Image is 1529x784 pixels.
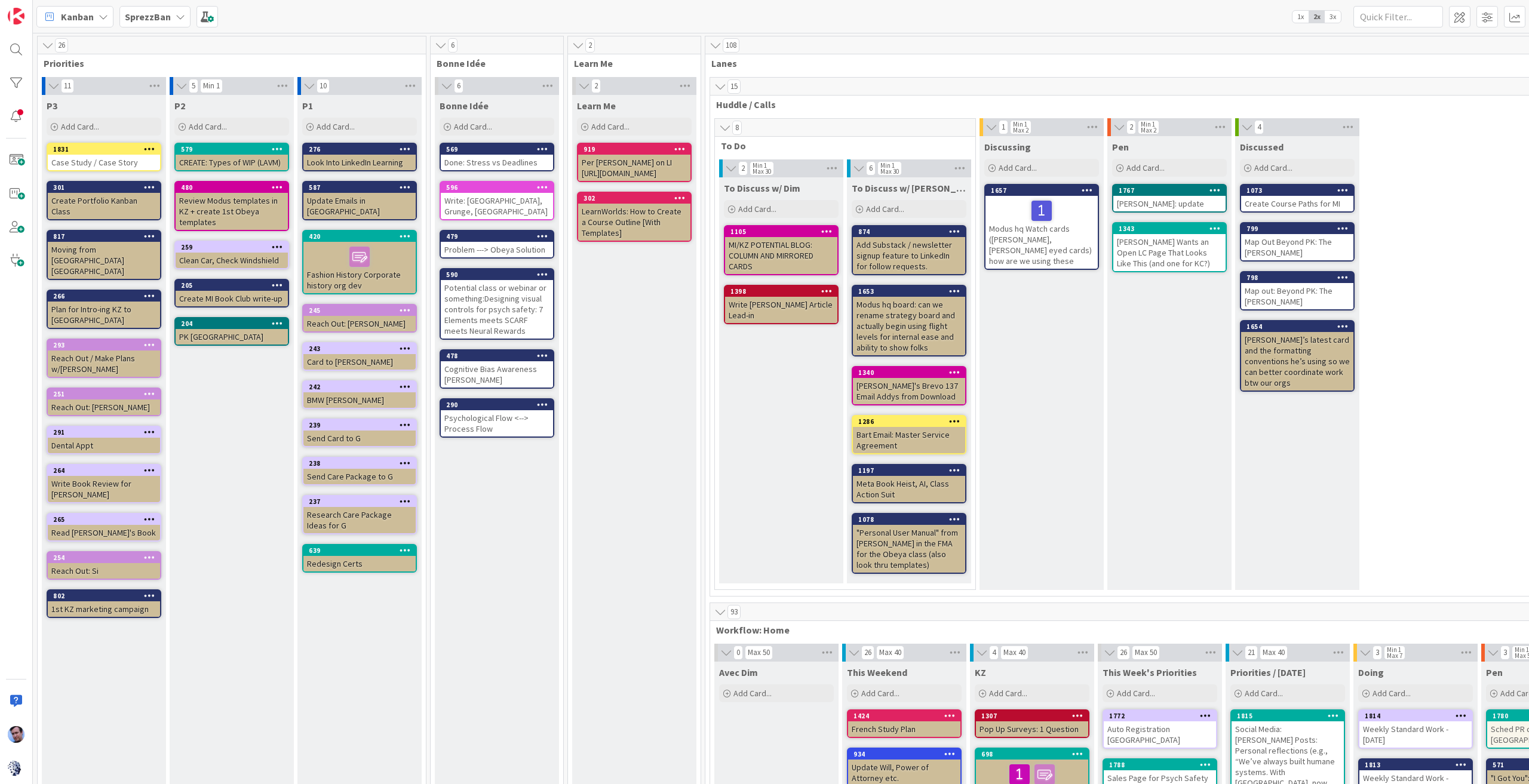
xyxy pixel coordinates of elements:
[853,367,965,378] div: 1340
[1112,184,1227,213] a: 1767[PERSON_NAME]: update
[309,546,416,555] div: 639
[853,297,965,355] div: Modus hq board: can we rename strategy board and actually begin using flight levels for internal ...
[303,343,416,354] div: 243
[853,286,965,355] div: 1653Modus hq board: can we rename strategy board and actually begin using flight levels for inter...
[1119,186,1226,195] div: 1767
[48,563,160,579] div: Reach Out: Si
[303,458,416,469] div: 238
[303,420,416,446] div: 239Send Card to G
[303,182,416,193] div: 587
[176,242,288,253] div: 259
[61,10,94,24] span: Kanban
[47,230,161,280] a: 817Moving from [GEOGRAPHIC_DATA] [GEOGRAPHIC_DATA]
[1246,225,1353,233] div: 799
[730,287,837,296] div: 1398
[48,591,160,617] div: 8021st KZ marketing campaign
[441,182,553,193] div: 596
[1104,711,1216,748] div: 1772Auto Registration [GEOGRAPHIC_DATA]
[303,382,416,408] div: 242BMW [PERSON_NAME]
[1246,186,1353,195] div: 1073
[53,515,160,524] div: 265
[1365,712,1472,720] div: 1814
[1254,162,1292,173] span: Add Card...
[441,231,553,242] div: 479
[976,711,1088,721] div: 1307
[446,145,553,153] div: 569
[1117,688,1155,699] span: Add Card...
[309,459,416,468] div: 238
[1119,225,1226,233] div: 1343
[47,464,161,503] a: 264Write Book Review for [PERSON_NAME]
[176,144,288,155] div: 579
[853,465,965,476] div: 1197
[48,193,160,219] div: Create Portfolio Kanban Class
[441,144,553,170] div: 569Done: Stress vs Deadlines
[47,290,161,329] a: 266Plan for Intro-ing KZ to [GEOGRAPHIC_DATA]
[53,232,160,241] div: 817
[441,351,553,388] div: 478Cognitive Bias Awareness [PERSON_NAME]
[441,410,553,436] div: Psychological Flow <--> Process Flow
[61,121,99,132] span: Add Card...
[303,231,416,293] div: 420Fashion History Corporate history org dev
[48,389,160,399] div: 251
[1359,721,1472,748] div: Weekly Standard Work - [DATE]
[853,427,965,453] div: Bart Email: Master Service Agreement
[446,270,553,279] div: 590
[1241,272,1353,309] div: 798Map out: Beyond PK: The [PERSON_NAME]
[47,426,161,454] a: 291Dental Appt
[53,390,160,398] div: 251
[1241,196,1353,211] div: Create Course Paths for MI
[848,711,960,737] div: 1424French Study Plan
[1241,321,1353,391] div: 1654[PERSON_NAME]’s latest card and the formatting conventions he’s using so we can better coordi...
[1241,283,1353,309] div: Map out: Beyond PK: The [PERSON_NAME]
[303,545,416,556] div: 639
[174,143,289,171] a: 579CREATE: Types of WIP (LAVM)
[853,416,965,453] div: 1286Bart Email: Master Service Agreement
[303,316,416,331] div: Reach Out: [PERSON_NAME]
[181,281,288,290] div: 205
[48,476,160,502] div: Write Book Review for [PERSON_NAME]
[8,8,24,24] img: Visit kanbanzone.com
[440,349,554,389] a: 478Cognitive Bias Awareness [PERSON_NAME]
[53,341,160,349] div: 293
[725,226,837,237] div: 1105
[1103,709,1217,749] a: 1772Auto Registration [GEOGRAPHIC_DATA]
[181,243,288,251] div: 259
[1113,196,1226,211] div: [PERSON_NAME]: update
[303,354,416,370] div: Card to [PERSON_NAME]
[578,144,690,155] div: 919
[1113,223,1226,271] div: 1343[PERSON_NAME] Wants an Open LC Page That Looks Like This (and one for KC?)
[176,253,288,268] div: Clean Car, Check Windshield
[441,361,553,388] div: Cognitive Bias Awareness [PERSON_NAME]
[578,155,690,181] div: Per [PERSON_NAME] on LI [URL][DOMAIN_NAME]
[989,688,1027,699] span: Add Card...
[441,351,553,361] div: 478
[53,466,160,475] div: 264
[853,525,965,573] div: "Personal User Manual" from [PERSON_NAME] in the FMA for the Obeya class (also look thru templates)
[858,417,965,426] div: 1286
[725,226,837,274] div: 1105MI/KZ POTENTIAL BLOG: COLUMN AND MIRRORED CARDS
[1246,273,1353,282] div: 798
[853,378,965,404] div: [PERSON_NAME]'s Brevo 137 Email Addys from Download
[47,589,161,618] a: 8021st KZ marketing campaign
[441,155,553,170] div: Done: Stress vs Deadlines
[1241,223,1353,234] div: 799
[1358,709,1473,749] a: 1814Weekly Standard Work - [DATE]
[48,231,160,279] div: 817Moving from [GEOGRAPHIC_DATA] [GEOGRAPHIC_DATA]
[1112,222,1227,272] a: 1343[PERSON_NAME] Wants an Open LC Page That Looks Like This (and one for KC?)
[976,711,1088,737] div: 1307Pop Up Surveys: 1 Question
[853,226,965,237] div: 874
[976,721,1088,737] div: Pop Up Surveys: 1 Question
[48,155,160,170] div: Case Study / Case Story
[441,242,553,257] div: Problem ---> Obeya Solution
[48,525,160,540] div: Read [PERSON_NAME]'s Book
[1359,711,1472,748] div: 1814Weekly Standard Work - [DATE]
[725,237,837,274] div: MI/KZ POTENTIAL BLOG: COLUMN AND MIRRORED CARDS
[309,232,416,241] div: 420
[176,182,288,230] div: 480Review Modus templates in KZ + create 1st Obeya templates
[853,286,965,297] div: 1653
[985,185,1098,196] div: 1657
[976,749,1088,760] div: 698
[440,398,554,438] a: 290Psychological Flow <--> Process Flow
[1113,185,1226,211] div: 1767[PERSON_NAME]: update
